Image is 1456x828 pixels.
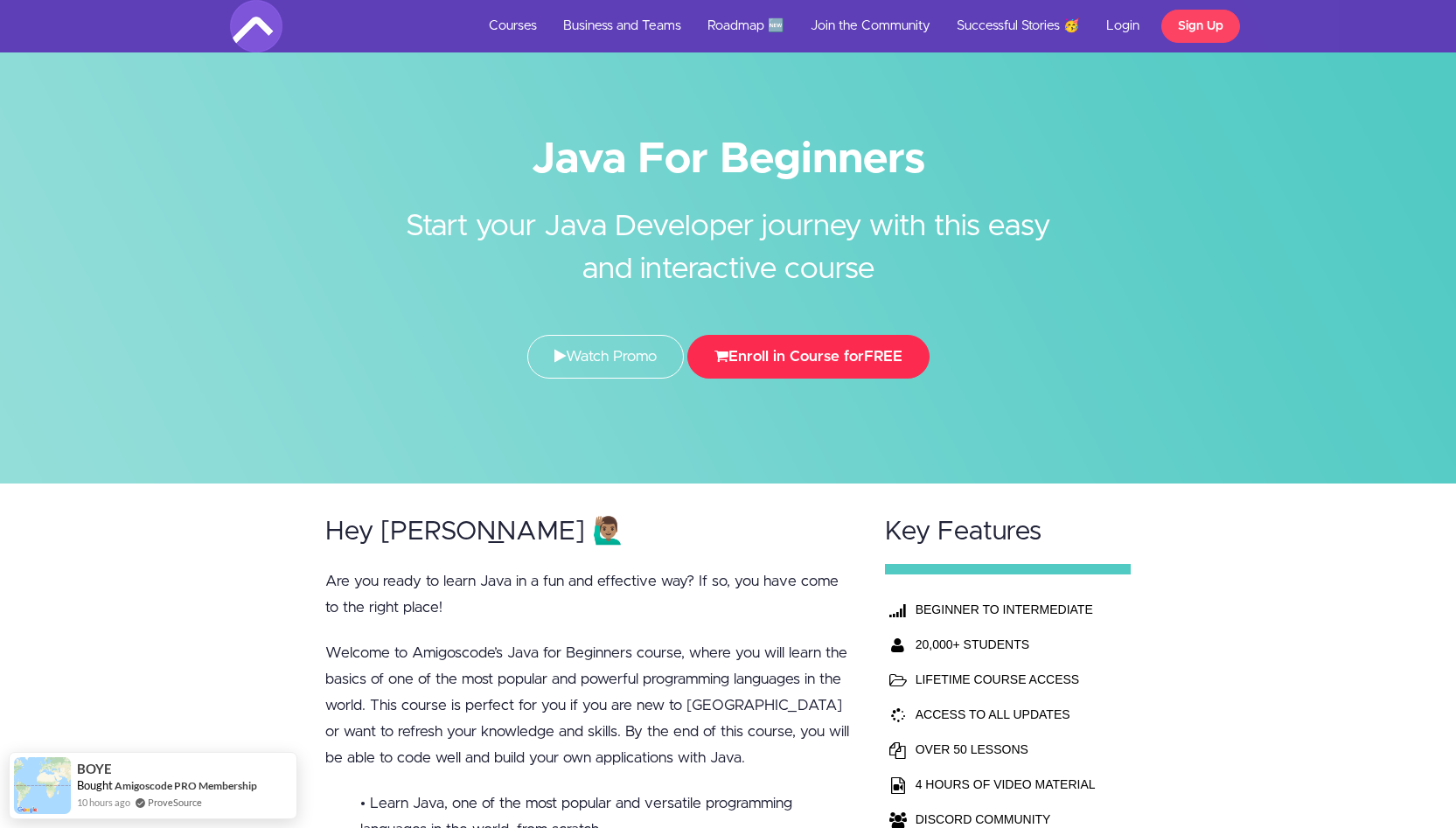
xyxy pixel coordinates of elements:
[911,627,1100,662] th: 20,000+ STUDENTS
[911,732,1100,767] td: OVER 50 LESSONS
[911,767,1100,802] td: 4 HOURS OF VIDEO MATERIAL
[911,697,1100,732] td: ACCESS TO ALL UPDATES
[885,518,1132,546] h2: Key Features
[77,778,113,792] span: Bought
[687,335,930,379] button: Enroll in Course forFREE
[148,795,202,810] a: ProveSource
[911,592,1100,627] th: BEGINNER TO INTERMEDIATE
[325,568,852,621] p: Are you ready to learn Java in a fun and effective way? If so, you have come to the right place!
[230,140,1227,179] h1: Java For Beginners
[325,640,852,771] p: Welcome to Amigoscode’s Java for Beginners course, where you will learn the basics of one of the ...
[527,335,684,379] a: Watch Promo
[77,795,130,810] span: 10 hours ago
[325,518,852,546] h2: Hey [PERSON_NAME] 🙋🏽‍♂️
[14,757,71,814] img: provesource social proof notification image
[1161,10,1240,43] a: Sign Up
[115,779,257,792] a: Amigoscode PRO Membership
[77,762,112,776] span: BOYE
[401,179,1056,291] h2: Start your Java Developer journey with this easy and interactive course
[911,662,1100,697] td: LIFETIME COURSE ACCESS
[864,349,902,364] span: FREE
